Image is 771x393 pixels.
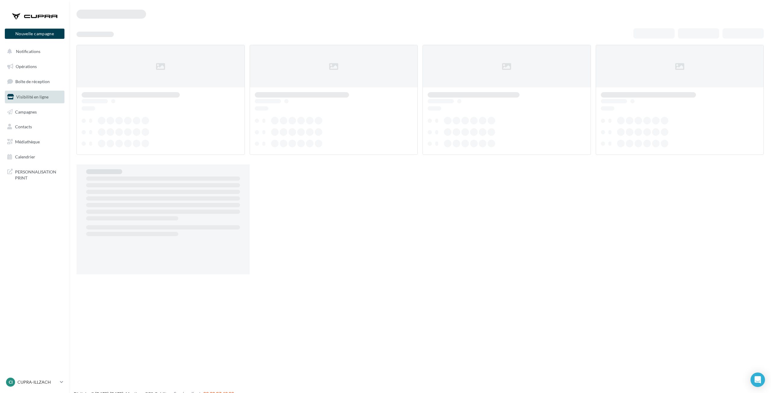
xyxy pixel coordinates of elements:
button: Nouvelle campagne [5,29,64,39]
span: Visibilité en ligne [16,94,48,99]
a: Contacts [4,120,66,133]
span: Calendrier [15,154,35,159]
span: Médiathèque [15,139,40,144]
a: Calendrier [4,151,66,163]
a: Médiathèque [4,136,66,148]
span: PERSONNALISATION PRINT [15,168,62,181]
span: Campagnes [15,109,37,114]
a: CI CUPRA-ILLZACH [5,376,64,388]
span: Notifications [16,49,40,54]
a: Campagnes [4,106,66,118]
a: Opérations [4,60,66,73]
span: CI [9,379,13,385]
span: Contacts [15,124,32,129]
a: Visibilité en ligne [4,91,66,103]
div: Open Intercom Messenger [751,373,765,387]
a: Boîte de réception [4,75,66,88]
button: Notifications [4,45,63,58]
span: Opérations [16,64,37,69]
p: CUPRA-ILLZACH [17,379,58,385]
a: PERSONNALISATION PRINT [4,165,66,183]
span: Boîte de réception [15,79,50,84]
